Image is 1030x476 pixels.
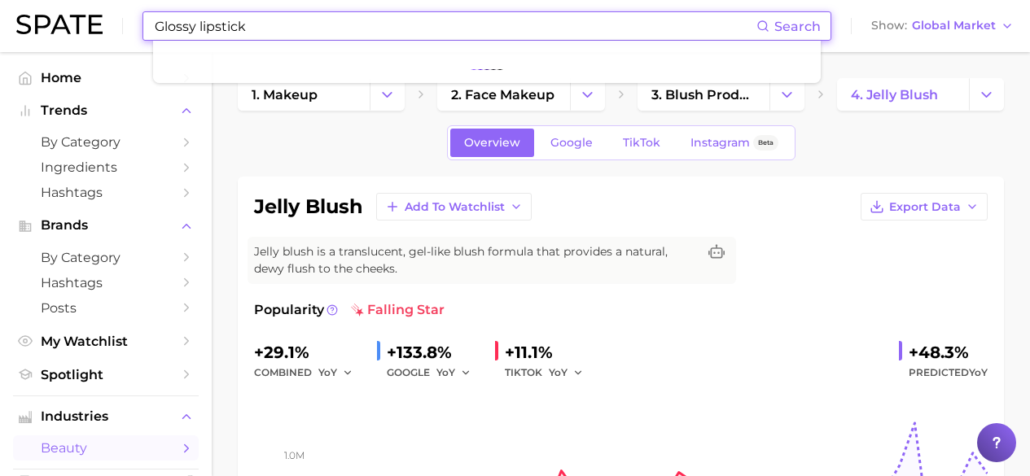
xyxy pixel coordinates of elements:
span: Jelly blush is a translucent, gel-like blush formula that provides a natural, dewy flush to the c... [254,243,697,277]
button: Change Category [769,78,804,111]
a: Spotlight [13,362,199,387]
span: Show [871,21,907,30]
a: Hashtags [13,270,199,295]
button: YoY [436,363,471,382]
button: YoY [318,363,353,382]
span: beauty [41,440,171,456]
a: 2. face makeup [437,78,569,111]
span: Ingredients [41,159,171,175]
input: Search here for a brand, industry, or ingredient [153,12,756,40]
span: Google [550,136,593,150]
a: Home [13,65,199,90]
span: Instagram [690,136,750,150]
a: Hashtags [13,180,199,205]
span: Hashtags [41,275,171,290]
a: 3. blush products [638,78,769,111]
span: 2. face makeup [451,87,554,103]
span: Add to Watchlist [405,200,505,214]
span: YoY [436,365,455,379]
a: Google [537,129,607,157]
span: YoY [318,365,337,379]
span: TikTok [623,136,660,150]
span: Home [41,70,171,85]
span: Beta [758,136,774,150]
div: combined [254,363,364,382]
img: SPATE [16,15,103,34]
div: +48.3% [909,339,988,365]
span: Posts [41,300,171,316]
button: Change Category [370,78,405,111]
span: Popularity [254,300,324,320]
span: Export Data [889,200,961,214]
span: Industries [41,409,171,424]
span: Hashtags [41,185,171,200]
button: Export Data [861,193,988,221]
span: 3. blush products [651,87,756,103]
span: YoY [549,365,568,379]
span: by Category [41,134,171,150]
button: Add to Watchlist [376,193,532,221]
button: Change Category [570,78,605,111]
span: by Category [41,250,171,265]
button: Trends [13,98,199,123]
a: Overview [450,129,534,157]
span: My Watchlist [41,334,171,349]
span: Global Market [912,21,996,30]
button: Industries [13,404,199,429]
button: YoY [549,363,584,382]
a: by Category [13,129,199,155]
a: 4. jelly blush [837,78,969,111]
a: Ingredients [13,155,199,180]
span: Predicted [909,363,988,382]
button: ShowGlobal Market [867,15,1018,37]
div: GOOGLE [387,363,482,382]
img: falling star [351,304,364,317]
span: Trends [41,103,171,118]
a: Posts [13,295,199,321]
span: Brands [41,218,171,233]
span: Search [774,19,821,34]
a: beauty [13,435,199,461]
div: +29.1% [254,339,364,365]
div: TIKTOK [505,363,594,382]
span: Spotlight [41,367,171,382]
div: +133.8% [387,339,482,365]
a: TikTok [609,129,674,157]
div: +11.1% [505,339,594,365]
span: 4. jelly blush [851,87,938,103]
h1: jelly blush [254,197,363,216]
a: by Category [13,245,199,270]
span: falling star [351,300,445,320]
a: 1. makeup [238,78,370,111]
span: YoY [969,366,988,378]
button: Change Category [969,78,1004,111]
span: Overview [464,136,520,150]
a: My Watchlist [13,329,199,354]
span: 1. makeup [252,87,318,103]
a: InstagramBeta [677,129,792,157]
button: Brands [13,213,199,238]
